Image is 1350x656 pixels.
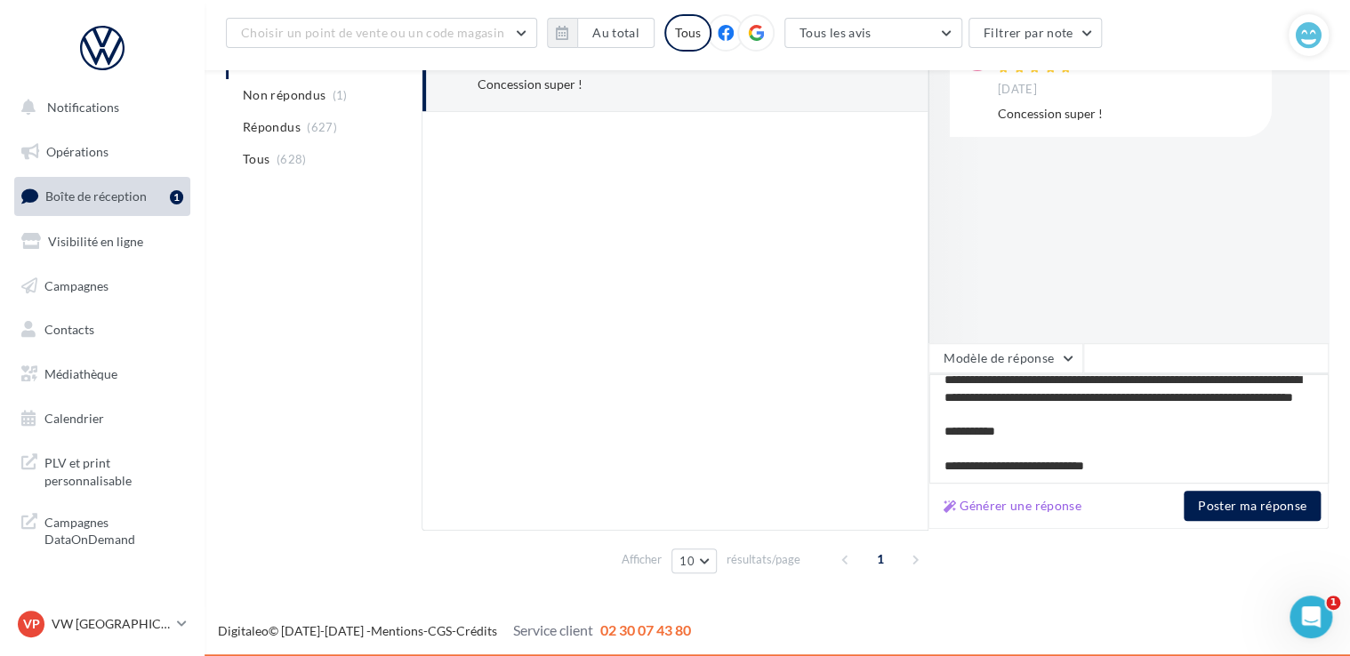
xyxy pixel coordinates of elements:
[784,18,962,48] button: Tous les avis
[11,177,194,215] a: Boîte de réception1
[11,400,194,437] a: Calendrier
[46,144,108,159] span: Opérations
[44,510,183,548] span: Campagnes DataOnDemand
[44,277,108,292] span: Campagnes
[47,100,119,115] span: Notifications
[44,366,117,381] span: Médiathèque
[243,86,325,104] span: Non répondus
[11,133,194,171] a: Opérations
[547,18,655,48] button: Au total
[11,268,194,305] a: Campagnes
[44,322,94,337] span: Contacts
[307,120,337,134] span: (627)
[600,621,691,638] span: 02 30 07 43 80
[14,607,190,641] a: VP VW [GEOGRAPHIC_DATA] 20
[456,623,497,638] a: Crédits
[679,554,695,568] span: 10
[513,621,593,638] span: Service client
[11,311,194,348] a: Contacts
[998,105,1258,123] div: Concession super !
[243,150,269,168] span: Tous
[1326,596,1340,610] span: 1
[241,25,504,40] span: Choisir un point de vente ou un code magasin
[478,76,797,93] div: Concession super !
[44,451,183,489] span: PLV et print personnalisable
[428,623,452,638] a: CGS
[664,14,711,52] div: Tous
[968,18,1103,48] button: Filtrer par note
[11,356,194,393] a: Médiathèque
[226,18,537,48] button: Choisir un point de vente ou un code magasin
[277,152,307,166] span: (628)
[998,82,1037,98] span: [DATE]
[800,25,872,40] span: Tous les avis
[1184,491,1321,521] button: Poster ma réponse
[11,223,194,260] a: Visibilité en ligne
[671,548,717,573] button: 10
[11,89,187,126] button: Notifications
[170,190,183,204] div: 1
[866,545,895,573] span: 1
[243,118,301,136] span: Répondus
[371,623,423,638] a: Mentions
[44,411,104,426] span: Calendrier
[727,551,800,568] span: résultats/page
[218,623,691,638] span: © [DATE]-[DATE] - - -
[936,495,1089,516] button: Générer une réponse
[11,503,194,556] a: Campagnes DataOnDemand
[23,615,40,633] span: VP
[1290,596,1332,638] iframe: Intercom live chat
[48,234,143,249] span: Visibilité en ligne
[622,551,662,568] span: Afficher
[577,18,655,48] button: Au total
[45,188,147,204] span: Boîte de réception
[928,343,1083,373] button: Modèle de réponse
[218,623,269,638] a: Digitaleo
[11,444,194,496] a: PLV et print personnalisable
[333,88,348,102] span: (1)
[52,615,170,633] p: VW [GEOGRAPHIC_DATA] 20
